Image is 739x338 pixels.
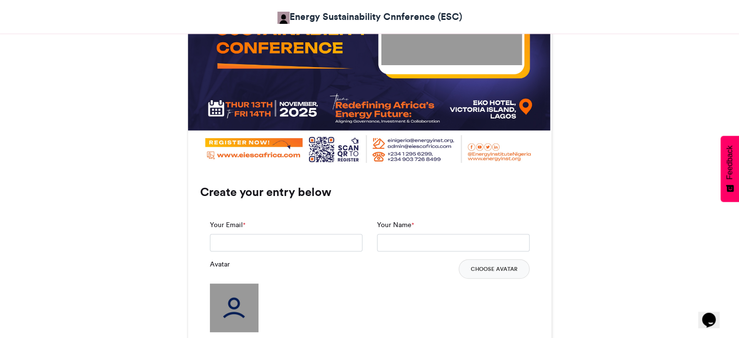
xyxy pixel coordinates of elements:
[277,10,462,24] a: Energy Sustainability Cnnference (ESC)
[377,220,414,230] label: Your Name
[725,145,734,179] span: Feedback
[210,220,245,230] label: Your Email
[277,12,290,24] img: Energy Sustainability Conference ESC
[210,284,258,332] img: user_filled.png
[721,136,739,202] button: Feedback - Show survey
[459,259,530,279] button: Choose Avatar
[698,299,729,328] iframe: chat widget
[210,259,230,269] label: Avatar
[200,186,539,198] h3: Create your entry below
